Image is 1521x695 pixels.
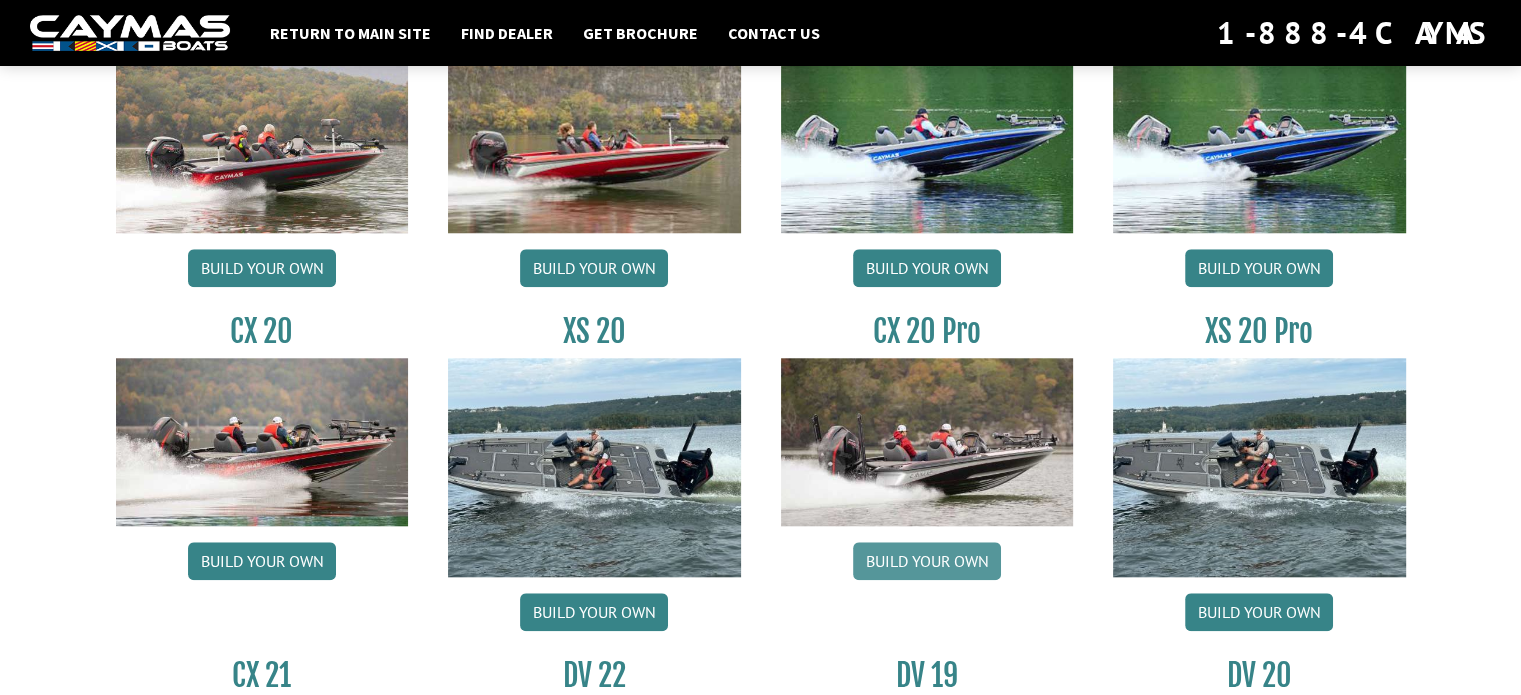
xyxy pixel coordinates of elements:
img: XS_20_resized.jpg [448,358,741,577]
a: Build your own [1185,593,1333,631]
h3: DV 20 [1113,657,1406,694]
h3: CX 20 [116,313,409,350]
h3: XS 20 [448,313,741,350]
a: Build your own [1185,249,1333,287]
img: white-logo-c9c8dbefe5ff5ceceb0f0178aa75bf4bb51f6bca0971e226c86eb53dfe498488.png [30,15,230,52]
img: CX-20_thumbnail.jpg [116,358,409,526]
img: CX-20Pro_thumbnail.jpg [781,358,1074,526]
a: Return to main site [260,20,441,46]
a: Build your own [188,249,336,287]
img: CX-18SS_thumbnail.jpg [448,64,741,232]
h3: DV 22 [448,657,741,694]
img: CX19_thumbnail.jpg [781,64,1074,232]
a: Build your own [188,542,336,580]
a: Build your own [853,542,1001,580]
a: Contact Us [718,20,830,46]
a: Build your own [520,593,668,631]
h3: XS 20 Pro [1113,313,1406,350]
h3: CX 20 Pro [781,313,1074,350]
a: Build your own [853,249,1001,287]
a: Build your own [520,249,668,287]
img: CX19_thumbnail.jpg [1113,64,1406,232]
a: Find Dealer [451,20,563,46]
div: 1-888-4CAYMAS [1217,11,1491,55]
img: CX-18S_thumbnail.jpg [116,64,409,232]
h3: DV 19 [781,657,1074,694]
h3: CX 21 [116,657,409,694]
img: XS_20_resized.jpg [1113,358,1406,577]
a: Get Brochure [573,20,708,46]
